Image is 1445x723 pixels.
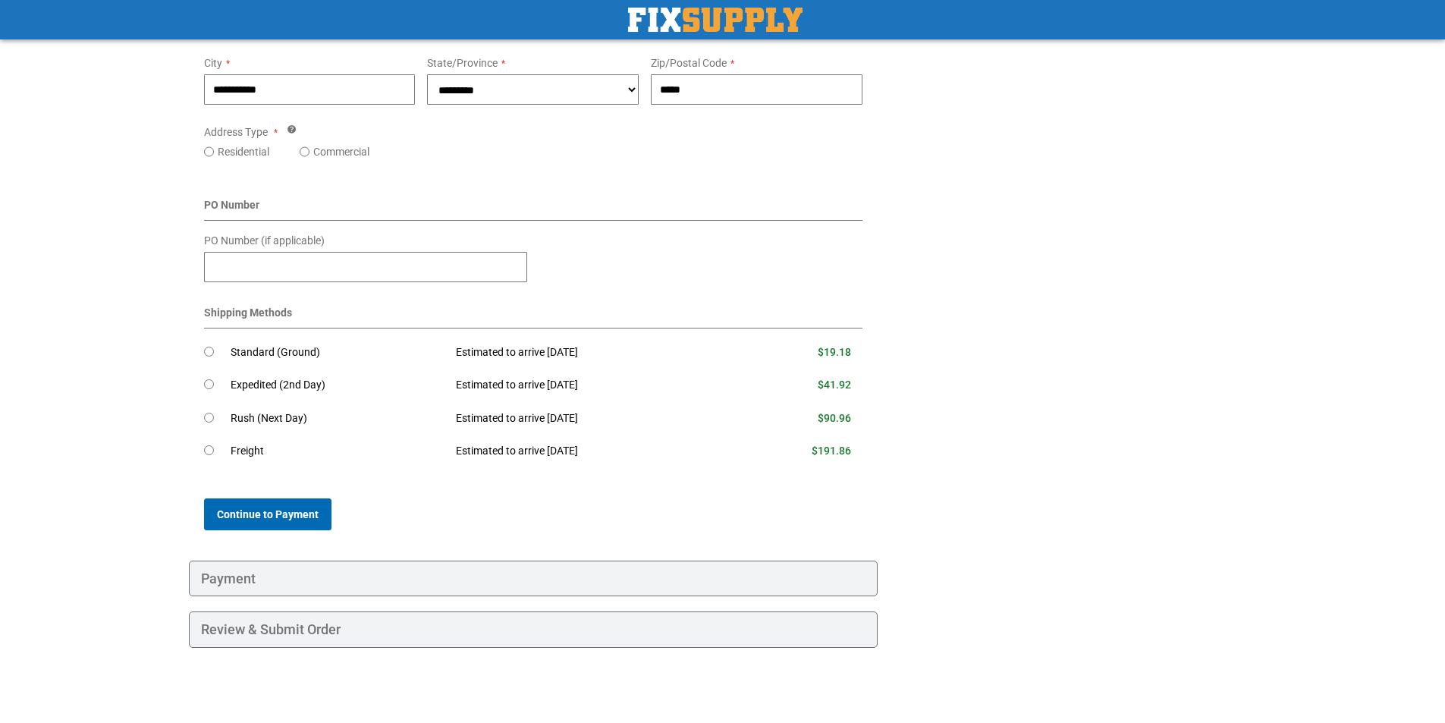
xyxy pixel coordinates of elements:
td: Freight [231,435,445,468]
td: Estimated to arrive [DATE] [444,402,737,435]
div: Payment [189,561,878,597]
span: State/Province [427,57,498,69]
span: Continue to Payment [217,508,319,520]
img: Fix Industrial Supply [628,8,803,32]
td: Estimated to arrive [DATE] [444,336,737,369]
td: Standard (Ground) [231,336,445,369]
td: Rush (Next Day) [231,402,445,435]
span: $41.92 [818,379,851,391]
button: Continue to Payment [204,498,331,530]
td: Estimated to arrive [DATE] [444,435,737,468]
span: Address Type [204,126,268,138]
label: Commercial [313,144,369,159]
span: PO Number (if applicable) [204,234,325,247]
span: $90.96 [818,412,851,424]
span: City [204,57,222,69]
div: PO Number [204,197,863,221]
span: Zip/Postal Code [651,57,727,69]
span: $191.86 [812,445,851,457]
label: Residential [218,144,269,159]
div: Shipping Methods [204,305,863,328]
span: $19.18 [818,346,851,358]
td: Estimated to arrive [DATE] [444,369,737,402]
div: Review & Submit Order [189,611,878,648]
a: store logo [628,8,803,32]
td: Expedited (2nd Day) [231,369,445,402]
